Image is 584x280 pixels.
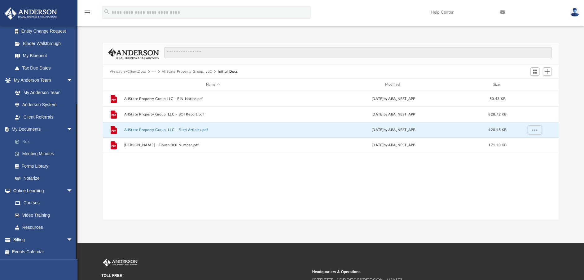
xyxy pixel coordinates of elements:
[102,273,308,278] small: TOLL FREE
[488,113,506,116] span: 828.72 KB
[9,86,76,99] a: My Anderson Team
[9,221,79,234] a: Resources
[67,184,79,197] span: arrow_drop_down
[485,82,510,88] div: Size
[9,37,82,50] a: Binder Walkthrough
[9,111,79,123] a: Client Referrals
[9,135,82,148] a: Box
[512,82,556,88] div: id
[530,67,540,76] button: Switch to Grid View
[488,143,506,147] span: 171.18 KB
[67,123,79,136] span: arrow_drop_down
[102,259,139,267] img: Anderson Advisors Platinum Portal
[124,143,302,147] button: [PERSON_NAME] - Fincen BOI Number.pdf
[4,74,79,87] a: My Anderson Teamarrow_drop_down
[124,112,302,116] button: AllState Property Group, LLC - BOI Report.pdf
[124,97,302,101] button: AllState Property Group LLC - EIN Notice.pdf
[67,74,79,87] span: arrow_drop_down
[4,184,79,197] a: Online Learningarrow_drop_down
[305,127,482,133] div: [DATE] by ABA_NEST_APP
[305,142,482,148] div: [DATE] by ABA_NEST_APP
[84,9,91,16] i: menu
[124,128,302,132] button: AllState Property Group, LLC - Filed Articles.pdf
[4,123,82,136] a: My Documentsarrow_drop_down
[527,125,542,135] button: More options
[9,148,82,160] a: Meeting Minutes
[103,91,559,220] div: grid
[305,96,482,102] div: [DATE] by ABA_NEST_APP
[4,233,82,246] a: Billingarrow_drop_down
[110,69,146,75] button: Viewable-ClientDocs
[106,82,121,88] div: id
[67,233,79,246] span: arrow_drop_down
[305,112,482,117] div: [DATE] by ABA_NEST_APP
[9,50,79,62] a: My Blueprint
[543,67,552,76] button: Add
[488,128,506,132] span: 420.15 KB
[9,99,79,111] a: Anderson System
[3,7,59,20] img: Anderson Advisors Platinum Portal
[9,197,79,209] a: Courses
[84,12,91,16] a: menu
[103,8,110,15] i: search
[162,69,212,75] button: AllState Property Group, LLC
[4,246,82,258] a: Events Calendar
[9,172,82,185] a: Notarize
[312,269,519,275] small: Headquarters & Operations
[9,209,76,221] a: Video Training
[9,25,82,38] a: Entity Change Request
[570,8,579,17] img: User Pic
[490,97,505,101] span: 50.43 KB
[9,62,82,74] a: Tax Due Dates
[124,82,301,88] div: Name
[304,82,482,88] div: Modified
[9,160,79,172] a: Forms Library
[218,69,238,75] button: Initial Docs
[164,47,552,59] input: Search files and folders
[152,69,156,75] button: ···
